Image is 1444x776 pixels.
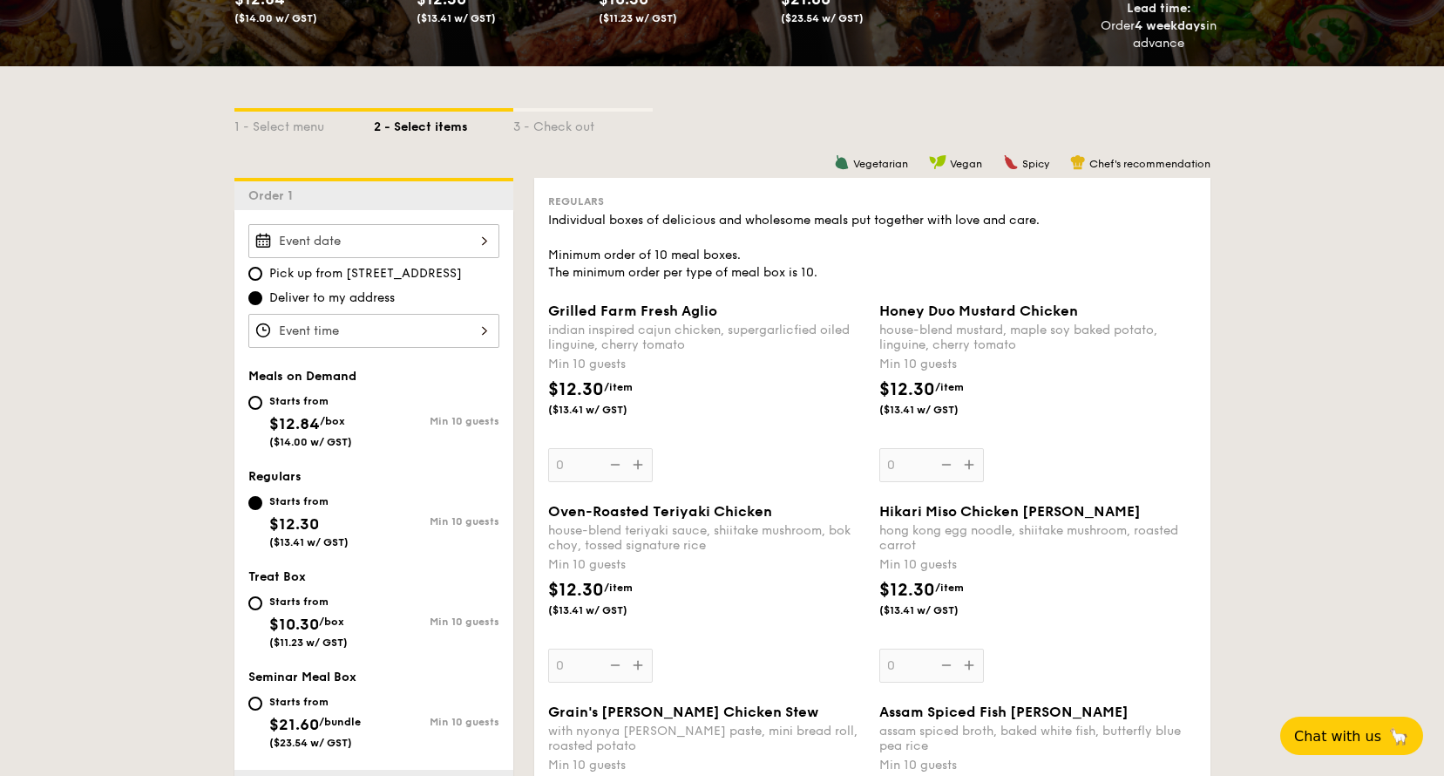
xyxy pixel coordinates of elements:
div: Min 10 guests [548,757,865,774]
span: /item [604,582,633,594]
span: Deliver to my address [269,289,395,307]
span: /item [604,381,633,393]
span: ($23.54 w/ GST) [269,737,352,749]
span: $10.30 [269,615,319,634]
input: Deliver to my address [248,291,262,305]
span: Oven-Roasted Teriyaki Chicken [548,503,772,520]
span: Regulars [248,469,302,484]
div: 3 - Check out [513,112,653,136]
input: Starts from$12.84/box($14.00 w/ GST)Min 10 guests [248,396,262,410]
span: Grilled Farm Fresh Aglio [548,303,717,319]
span: $12.30 [548,379,604,400]
span: ($13.41 w/ GST) [879,403,998,417]
div: Individual boxes of delicious and wholesome meals put together with love and care. Minimum order ... [548,212,1197,282]
span: Treat Box [248,569,306,584]
input: Starts from$10.30/box($11.23 w/ GST)Min 10 guests [248,596,262,610]
span: Regulars [548,195,604,208]
span: Pick up from [STREET_ADDRESS] [269,265,462,282]
span: Assam Spiced Fish [PERSON_NAME] [879,704,1129,720]
span: /item [935,582,964,594]
span: ($13.41 w/ GST) [548,603,667,617]
div: indian inspired cajun chicken, supergarlicfied oiled linguine, cherry tomato [548,323,865,352]
strong: 4 weekdays [1135,18,1206,33]
img: icon-vegan.f8ff3823.svg [929,154,946,170]
div: assam spiced broth, baked white fish, butterfly blue pea rice [879,724,1197,753]
div: Min 10 guests [879,356,1197,373]
span: ($13.41 w/ GST) [548,403,667,417]
span: Honey Duo Mustard Chicken [879,303,1078,319]
img: icon-vegetarian.fe4039eb.svg [834,154,850,170]
span: Spicy [1022,158,1049,170]
div: Min 10 guests [879,556,1197,574]
span: $12.84 [269,414,320,433]
div: Starts from [269,494,349,508]
img: icon-chef-hat.a58ddaea.svg [1070,154,1086,170]
span: ($13.41 w/ GST) [269,536,349,548]
span: ($14.00 w/ GST) [234,12,317,24]
input: Pick up from [STREET_ADDRESS] [248,267,262,281]
span: ($14.00 w/ GST) [269,436,352,448]
span: Meals on Demand [248,369,356,384]
div: Min 10 guests [548,356,865,373]
span: $12.30 [548,580,604,601]
span: Vegetarian [853,158,908,170]
span: ($13.41 w/ GST) [417,12,496,24]
input: Event date [248,224,499,258]
span: 🦙 [1388,726,1409,746]
div: Min 10 guests [374,515,499,528]
span: /box [319,616,344,628]
span: Order 1 [248,188,300,203]
img: icon-spicy.37a8142b.svg [1003,154,1019,170]
span: Grain's [PERSON_NAME] Chicken Stew [548,704,818,720]
span: Lead time: [1127,1,1191,16]
div: Starts from [269,595,348,609]
div: 1 - Select menu [234,112,374,136]
div: 2 - Select items [374,112,513,136]
div: Min 10 guests [374,616,499,628]
span: ($23.54 w/ GST) [781,12,864,24]
div: house-blend teriyaki sauce, shiitake mushroom, bok choy, tossed signature rice [548,523,865,553]
span: $12.30 [269,514,319,534]
div: Min 10 guests [879,757,1197,774]
span: $21.60 [269,715,319,734]
span: Vegan [950,158,982,170]
div: Starts from [269,394,352,408]
span: ($11.23 w/ GST) [599,12,677,24]
input: Starts from$21.60/bundle($23.54 w/ GST)Min 10 guests [248,697,262,711]
input: Starts from$12.30($13.41 w/ GST)Min 10 guests [248,496,262,510]
span: $12.30 [879,580,935,601]
input: Event time [248,314,499,348]
span: Chef's recommendation [1089,158,1210,170]
div: Min 10 guests [548,556,865,574]
span: Seminar Meal Box [248,670,356,684]
span: Chat with us [1294,728,1381,745]
div: Order in advance [1101,17,1217,52]
span: /item [935,381,964,393]
div: Min 10 guests [374,415,499,427]
div: hong kong egg noodle, shiitake mushroom, roasted carrot [879,523,1197,553]
div: Starts from [269,695,361,709]
button: Chat with us🦙 [1280,717,1423,755]
span: ($11.23 w/ GST) [269,636,348,649]
span: Hikari Miso Chicken [PERSON_NAME] [879,503,1141,520]
span: /box [320,415,345,427]
div: house-blend mustard, maple soy baked potato, linguine, cherry tomato [879,323,1197,352]
div: with nyonya [PERSON_NAME] paste, mini bread roll, roasted potato [548,724,865,753]
span: $12.30 [879,379,935,400]
div: Min 10 guests [374,716,499,728]
span: /bundle [319,716,361,728]
span: ($13.41 w/ GST) [879,603,998,617]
